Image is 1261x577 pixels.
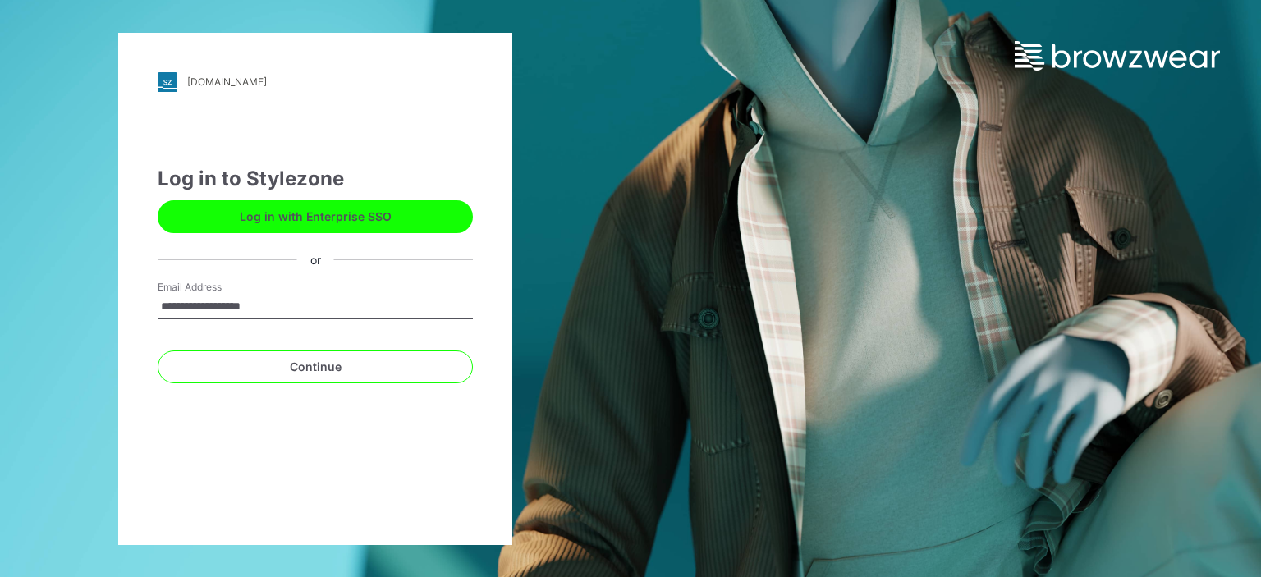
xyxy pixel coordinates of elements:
button: Continue [158,350,473,383]
div: [DOMAIN_NAME] [187,76,267,88]
img: stylezone-logo.562084cfcfab977791bfbf7441f1a819.svg [158,72,177,92]
label: Email Address [158,280,273,295]
div: Log in to Stylezone [158,164,473,194]
a: [DOMAIN_NAME] [158,72,473,92]
button: Log in with Enterprise SSO [158,200,473,233]
div: or [297,251,334,268]
img: browzwear-logo.e42bd6dac1945053ebaf764b6aa21510.svg [1015,41,1220,71]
